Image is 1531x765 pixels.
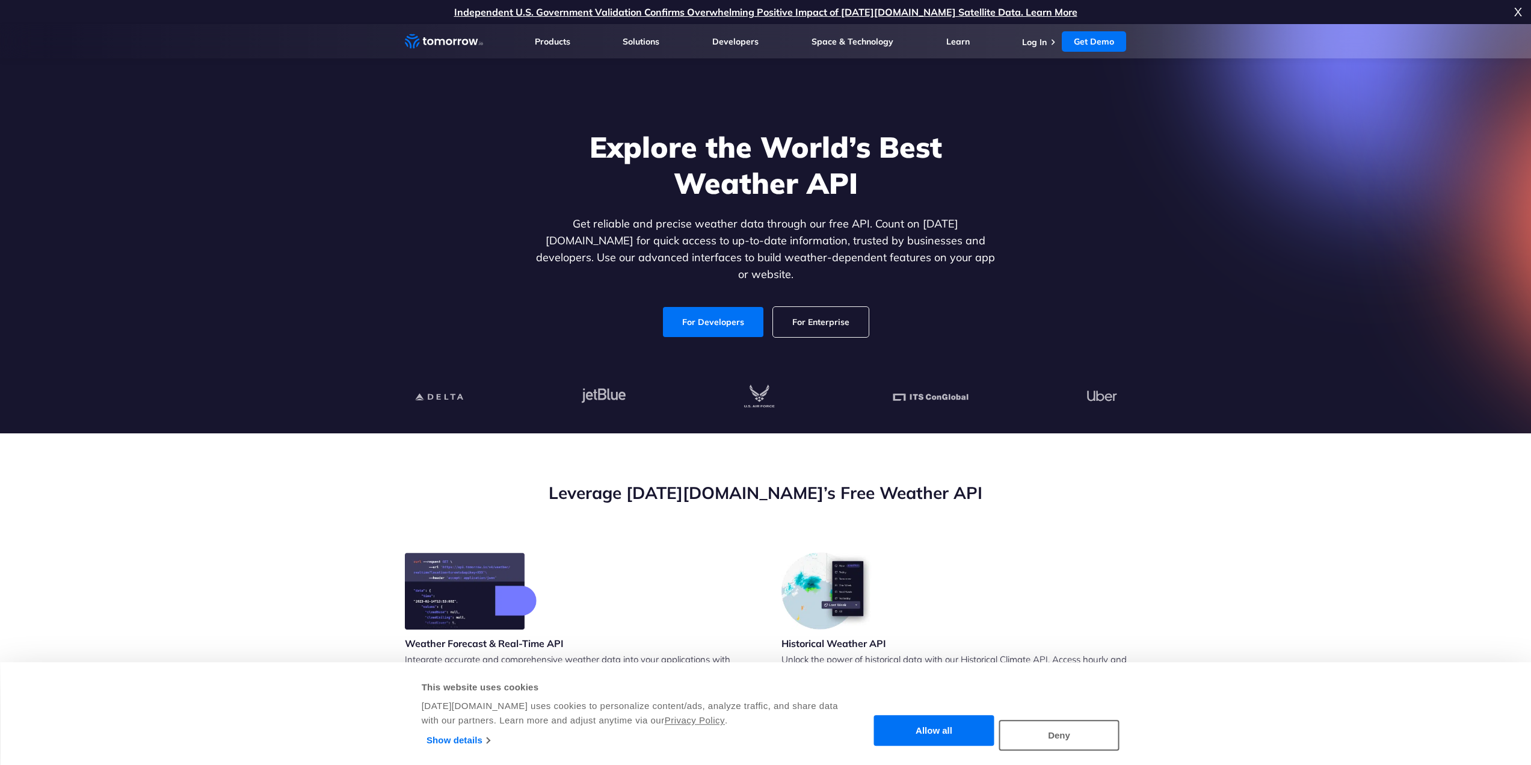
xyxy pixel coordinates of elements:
a: For Developers [663,307,763,337]
h1: Explore the World’s Best Weather API [534,129,998,201]
div: This website uses cookies [422,680,840,695]
a: Log In [1022,37,1047,48]
h3: Historical Weather API [781,637,886,650]
a: Show details [427,731,490,749]
h2: Leverage [DATE][DOMAIN_NAME]’s Free Weather API [405,482,1127,504]
a: Independent U.S. Government Validation Confirms Overwhelming Positive Impact of [DATE][DOMAIN_NAM... [454,6,1077,18]
div: [DATE][DOMAIN_NAME] uses cookies to personalize content/ads, analyze traffic, and share data with... [422,699,840,728]
a: Privacy Policy [665,715,725,725]
p: Unlock the power of historical data with our Historical Climate API. Access hourly and daily weat... [781,652,1127,722]
a: Get Demo [1062,31,1126,52]
a: For Enterprise [773,307,869,337]
button: Deny [999,720,1120,751]
p: Integrate accurate and comprehensive weather data into your applications with [DATE][DOMAIN_NAME]... [405,652,750,736]
a: Learn [946,36,970,47]
a: Home link [405,33,483,51]
button: Allow all [874,716,994,746]
h3: Weather Forecast & Real-Time API [405,637,564,650]
a: Space & Technology [812,36,893,47]
a: Developers [712,36,759,47]
a: Solutions [623,36,659,47]
p: Get reliable and precise weather data through our free API. Count on [DATE][DOMAIN_NAME] for quic... [534,215,998,283]
a: Products [535,36,570,47]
